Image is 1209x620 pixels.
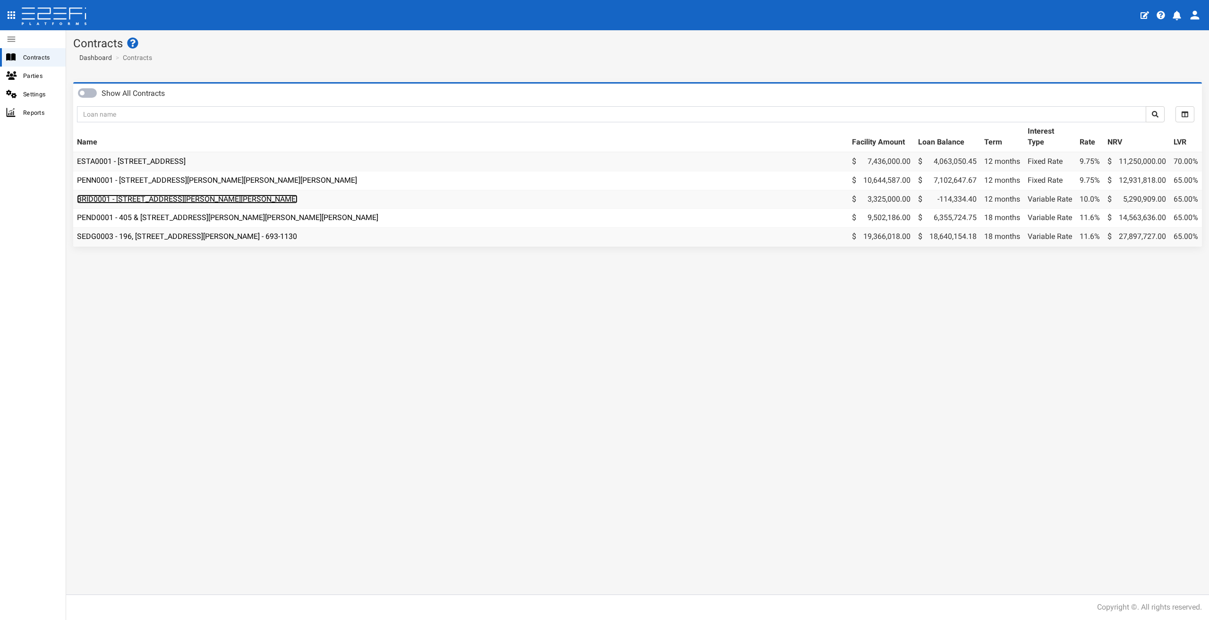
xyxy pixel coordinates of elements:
[1024,209,1076,228] td: Variable Rate
[980,209,1024,228] td: 18 months
[23,107,58,118] span: Reports
[848,190,914,209] td: 3,325,000.00
[1076,209,1104,228] td: 11.6%
[914,228,980,246] td: 18,640,154.18
[980,190,1024,209] td: 12 months
[980,171,1024,190] td: 12 months
[848,228,914,246] td: 19,366,018.00
[1024,228,1076,246] td: Variable Rate
[1104,190,1170,209] td: 5,290,909.00
[1076,228,1104,246] td: 11.6%
[1024,152,1076,171] td: Fixed Rate
[23,70,58,81] span: Parties
[848,122,914,152] th: Facility Amount
[980,228,1024,246] td: 18 months
[1076,152,1104,171] td: 9.75%
[914,209,980,228] td: 6,355,724.75
[914,171,980,190] td: 7,102,647.67
[1104,122,1170,152] th: NRV
[1076,171,1104,190] td: 9.75%
[1170,228,1202,246] td: 65.00%
[1104,152,1170,171] td: 11,250,000.00
[1024,190,1076,209] td: Variable Rate
[77,232,297,241] a: SEDG0003 - 196, [STREET_ADDRESS][PERSON_NAME] - 693-1130
[73,122,848,152] th: Name
[980,122,1024,152] th: Term
[1170,190,1202,209] td: 65.00%
[1104,209,1170,228] td: 14,563,636.00
[77,213,378,222] a: PEND0001 - 405 & [STREET_ADDRESS][PERSON_NAME][PERSON_NAME][PERSON_NAME]
[77,176,357,185] a: PENN0001 - [STREET_ADDRESS][PERSON_NAME][PERSON_NAME][PERSON_NAME]
[113,53,152,62] li: Contracts
[23,89,58,100] span: Settings
[914,152,980,171] td: 4,063,050.45
[1104,171,1170,190] td: 12,931,818.00
[848,171,914,190] td: 10,644,587.00
[1076,122,1104,152] th: Rate
[1170,209,1202,228] td: 65.00%
[848,209,914,228] td: 9,502,186.00
[1170,152,1202,171] td: 70.00%
[980,152,1024,171] td: 12 months
[73,37,1202,50] h1: Contracts
[1024,122,1076,152] th: Interest Type
[77,157,186,166] a: ESTA0001 - [STREET_ADDRESS]
[1097,602,1202,613] div: Copyright ©. All rights reserved.
[1170,122,1202,152] th: LVR
[76,54,112,61] span: Dashboard
[914,190,980,209] td: -114,334.40
[914,122,980,152] th: Loan Balance
[76,53,112,62] a: Dashboard
[77,195,298,204] a: BRID0001 - [STREET_ADDRESS][PERSON_NAME][PERSON_NAME]
[848,152,914,171] td: 7,436,000.00
[1170,171,1202,190] td: 65.00%
[77,106,1146,122] input: Loan name
[102,88,165,99] label: Show All Contracts
[1104,228,1170,246] td: 27,897,727.00
[1076,190,1104,209] td: 10.0%
[23,52,58,63] span: Contracts
[1024,171,1076,190] td: Fixed Rate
